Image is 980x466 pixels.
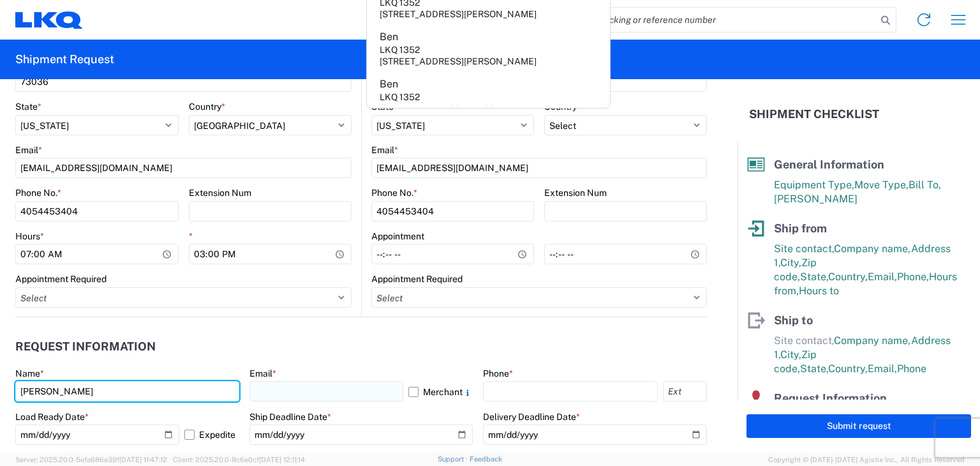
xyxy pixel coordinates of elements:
div: Ben [380,30,398,44]
label: Load Ready Date [15,411,89,423]
label: Appointment [371,230,424,242]
label: Phone No. [371,187,417,199]
span: Hours to [799,285,839,297]
label: Extension Num [544,187,607,199]
label: Phone [483,368,513,379]
div: [STREET_ADDRESS][PERSON_NAME] [380,56,537,67]
label: Appointment Required [15,273,107,285]
span: Client: 2025.20.0-8c6e0cf [173,456,305,463]
div: LKQ 1352 [380,91,420,103]
label: Email [249,368,276,379]
h2: Request Information [15,340,156,353]
label: Country [189,101,225,112]
span: State, [800,271,828,283]
label: Ship Deadline Date [249,411,331,423]
span: Site contact, [774,243,834,255]
span: Phone [897,363,926,375]
span: Copyright © [DATE]-[DATE] Agistix Inc., All Rights Reserved [768,454,965,465]
span: [DATE] 11:47:12 [119,456,167,463]
span: Site contact, [774,334,834,347]
span: Country, [828,271,868,283]
span: Country, [828,363,868,375]
label: Email [15,144,42,156]
span: [PERSON_NAME] [774,193,857,205]
div: [STREET_ADDRESS][PERSON_NAME] [380,103,537,114]
span: Email, [868,363,897,375]
span: City, [780,349,801,361]
span: Phone, [897,271,929,283]
div: Ben [380,77,398,91]
button: Submit request [746,414,971,438]
span: City, [780,257,801,269]
a: Support [438,455,470,463]
input: Shipment, tracking or reference number [546,8,877,32]
a: Feedback [470,455,502,463]
span: Email, [868,271,897,283]
label: Phone No. [15,187,61,199]
span: [DATE] 12:11:14 [259,456,305,463]
span: General Information [774,158,884,171]
span: Bill To, [909,179,941,191]
div: [STREET_ADDRESS][PERSON_NAME] [380,8,537,20]
input: Ext [663,381,707,402]
label: Delivery Deadline Date [483,411,580,423]
label: Appointment Required [371,273,463,285]
h2: Shipment Checklist [749,107,879,122]
span: Company name, [834,243,911,255]
span: State, [800,363,828,375]
label: Merchant [408,381,473,402]
span: Equipment Type, [774,179,854,191]
label: State [15,101,41,112]
span: Server: 2025.20.0-5efa686e39f [15,456,167,463]
span: Ship to [774,313,813,327]
span: Move Type, [854,179,909,191]
label: Email [371,144,398,156]
div: LKQ 1352 [380,44,420,56]
label: Hours [15,230,44,242]
label: Name [15,368,44,379]
span: Request Information [774,391,887,405]
span: Company name, [834,334,911,347]
label: Extension Num [189,187,251,199]
h2: Shipment Request [15,52,114,67]
span: Ship from [774,222,827,235]
label: Expedite [184,425,239,445]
